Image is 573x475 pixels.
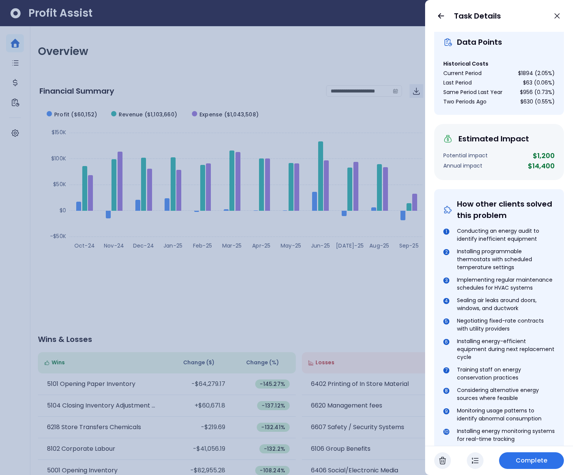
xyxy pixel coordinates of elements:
div: $63 (0.06%) [523,79,555,87]
div: Annual impact [443,162,482,170]
div: Implementing regular maintenance schedules for HVAC systems [457,276,555,292]
div: $1894 (2.05%) [518,69,555,77]
div: Installing energy-efficient equipment during next replacement cycle [457,337,555,361]
div: $630 (0.55%) [520,98,555,106]
div: 7 [443,367,449,373]
div: Installing programmable thermostats with scheduled temperature settings [457,248,555,271]
div: Task Details [454,10,544,22]
div: Monitoring usage patterns to identify abnormal consumption [457,407,555,423]
div: $956 (0.73%) [520,88,555,96]
div: 6 [443,339,449,345]
div: How other clients solved this problem [457,198,555,221]
div: Considering alternative energy sources where feasible [457,386,555,402]
div: Training staff on energy conservation practices [457,366,555,382]
div: 8 [443,388,449,394]
div: 1 [443,229,449,235]
div: 5 [443,318,449,325]
button: Complete [499,452,564,469]
div: Two Periods Ago [443,98,487,106]
p: Historical Costs [443,60,555,68]
div: Potential impact [443,152,488,160]
div: Estimated Impact [458,133,529,144]
div: 2 [443,249,449,255]
div: Current Period [443,69,482,77]
div: 4 [443,298,449,304]
span: Complete [516,456,547,465]
div: Conducting an energy audit to identify inefficient equipment [457,227,555,243]
div: 9 [443,408,449,414]
div: 3 [443,277,449,284]
div: Same Period Last Year [443,88,502,96]
div: 10 [443,429,449,435]
div: $1,200 [533,150,555,161]
div: Negotiating fixed-rate contracts with utility providers [457,317,555,333]
div: Sealing air leaks around doors, windows, and ductwork [457,296,555,312]
div: Data Points [457,36,502,48]
div: $14,400 [528,161,555,171]
div: Last Period [443,79,472,87]
div: Installing energy monitoring systems for real-time tracking [457,427,555,443]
